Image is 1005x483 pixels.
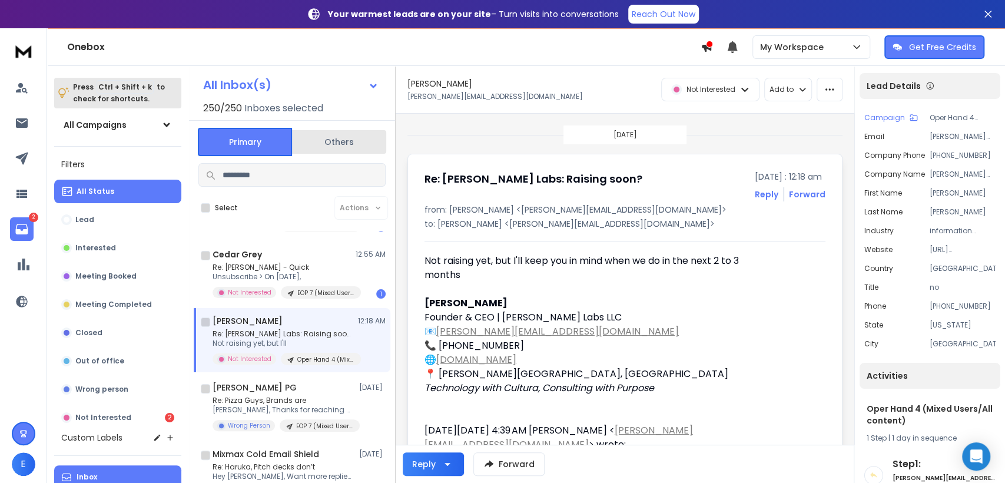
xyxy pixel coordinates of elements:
p: Add to [769,85,794,94]
p: [GEOGRAPHIC_DATA] [930,339,996,349]
p: [PERSON_NAME] [930,188,996,198]
p: Wrong Person [228,421,270,430]
p: [PERSON_NAME][EMAIL_ADDRESS][DOMAIN_NAME] [930,132,996,141]
div: Open Intercom Messenger [962,442,990,471]
p: Email [864,132,884,141]
button: Forward [473,452,545,476]
p: from: [PERSON_NAME] <[PERSON_NAME][EMAIL_ADDRESS][DOMAIN_NAME]> [424,204,825,216]
p: [URL][DOMAIN_NAME] [930,245,996,254]
h6: Step 1 : [893,457,996,471]
img: logo [12,40,35,62]
p: Not Interested [686,85,735,94]
p: Lead [75,215,94,224]
button: Not Interested2 [54,406,181,429]
button: Interested [54,236,181,260]
button: Meeting Completed [54,293,181,316]
div: Not raising yet, but I'll keep you in mind when we do in the next 2 to 3 months [424,254,768,395]
p: 12:18 AM [358,316,386,326]
p: [GEOGRAPHIC_DATA] [930,264,996,273]
p: 2 [29,213,38,222]
p: Founder & CEO | [PERSON_NAME] Labs LLC 📧 📞 [PHONE_NUMBER] 🌐 📍 [PERSON_NAME][GEOGRAPHIC_DATA], [GE... [424,296,768,381]
h1: All Inbox(s) [203,79,271,91]
p: [DATE] [359,449,386,459]
p: State [864,320,883,330]
p: Re: [PERSON_NAME] Labs: Raising soon? [213,329,354,339]
p: [DATE] [359,383,386,392]
a: 2 [10,217,34,241]
p: Inbox [77,472,97,482]
button: Closed [54,321,181,345]
button: Lead [54,208,181,231]
h3: Filters [54,156,181,173]
p: First Name [864,188,902,198]
button: Reply [755,188,778,200]
p: [PERSON_NAME], Thanks for reaching out [213,405,354,415]
span: 250 / 250 [203,101,242,115]
p: Meeting Booked [75,272,137,281]
p: Unsubscribe > On [DATE], [213,272,354,282]
div: 1 [376,289,386,299]
p: Re: [PERSON_NAME] - Quick [213,263,354,272]
p: Wrong person [75,385,128,394]
p: [PHONE_NUMBER] [930,302,996,311]
button: Wrong person [54,378,181,401]
p: Reach Out Now [632,8,695,20]
p: Re: Haruka, Pitch decks don’t [213,462,354,472]
span: 1 Step [867,433,887,443]
p: Industry [864,226,894,236]
button: Out of office [54,349,181,373]
p: Not Interested [228,288,271,297]
p: [PERSON_NAME][EMAIL_ADDRESS][DOMAIN_NAME] [407,92,583,101]
h1: [PERSON_NAME] [213,315,283,327]
p: EOP 7 (Mixed Users and Lists) [296,422,353,431]
p: [US_STATE] [930,320,996,330]
p: website [864,245,893,254]
div: [DATE][DATE] 4:39 AM [PERSON_NAME] < > wrote: [424,424,768,452]
button: Meeting Booked [54,264,181,288]
h1: Mixmax Cold Email Shield [213,448,319,460]
p: [PHONE_NUMBER] [930,151,996,160]
i: Technology with Cultura, Consulting with Purpose [424,381,654,395]
p: Company Phone [864,151,925,160]
h6: [PERSON_NAME][EMAIL_ADDRESS][DOMAIN_NAME] [893,474,996,482]
p: Press to check for shortcuts. [73,81,165,105]
p: [PERSON_NAME] [930,207,996,217]
span: Ctrl + Shift + k [97,80,154,94]
strong: [PERSON_NAME] [424,296,508,310]
p: City [864,339,878,349]
p: Interested [75,243,116,253]
p: Oper Hand 4 (Mixed Users/All content) [930,113,996,123]
p: Not raising yet, but I'll [213,339,354,348]
p: Oper Hand 4 (Mixed Users/All content) [297,355,354,364]
h1: [PERSON_NAME] [407,78,472,90]
button: Others [292,129,386,155]
p: Re: Pizza Guys, Brands are [213,396,354,405]
button: All Inbox(s) [194,73,388,97]
p: [DATE] : 12:18 am [755,171,825,183]
p: no [930,283,996,292]
p: Meeting Completed [75,300,152,309]
p: – Turn visits into conversations [328,8,619,20]
p: Last Name [864,207,903,217]
h1: Onebox [67,40,701,54]
p: EOP 7 (Mixed Users and Lists) [297,289,354,297]
p: Phone [864,302,886,311]
button: Primary [198,128,292,156]
p: Lead Details [867,80,921,92]
p: 12:55 AM [356,250,386,259]
button: All Campaigns [54,113,181,137]
p: My Workspace [760,41,828,53]
p: to: [PERSON_NAME] <[PERSON_NAME][EMAIL_ADDRESS][DOMAIN_NAME]> [424,218,825,230]
button: E [12,452,35,476]
p: Country [864,264,893,273]
h1: Oper Hand 4 (Mixed Users/All content) [867,403,993,426]
a: [DOMAIN_NAME] [436,353,516,366]
p: [PERSON_NAME] Labs [930,170,996,179]
p: title [864,283,878,292]
p: Not Interested [75,413,131,422]
h1: All Campaigns [64,119,127,131]
p: Get Free Credits [909,41,976,53]
button: Reply [403,452,464,476]
div: Activities [860,363,1000,389]
h3: Custom Labels [61,432,122,444]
